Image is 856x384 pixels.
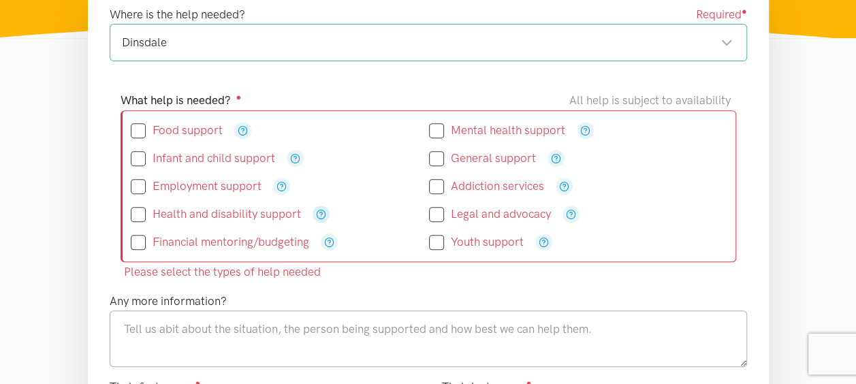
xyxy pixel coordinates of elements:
span: Please select the types of help needed [121,263,321,281]
label: General support [429,153,536,164]
label: Youth support [429,236,524,248]
span: Required [696,5,747,24]
sup: ● [236,92,242,102]
label: Where is the help needed? [110,5,245,24]
label: Mental health support [429,125,565,136]
label: Addiction services [429,180,544,192]
label: Legal and advocacy [429,208,551,220]
div: Dinsdale [122,33,733,52]
label: Employment support [131,180,261,192]
label: Financial mentoring/budgeting [131,236,309,248]
label: Food support [131,125,223,136]
label: What help is needed? [121,91,242,110]
div: All help is subject to availability [569,91,736,110]
label: Infant and child support [131,153,275,164]
label: Any more information? [110,292,227,310]
sup: ● [742,6,747,16]
label: Health and disability support [131,208,301,220]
